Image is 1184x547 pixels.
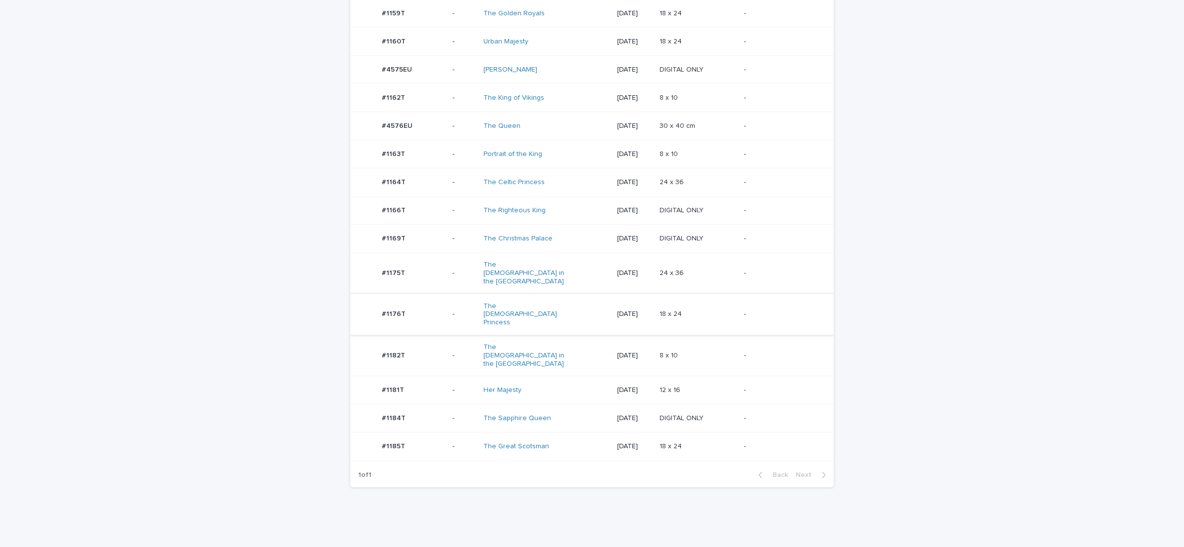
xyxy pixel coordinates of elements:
[452,150,476,158] p: -
[350,404,834,432] tr: #1184T#1184T -The Sapphire Queen [DATE]DIGITAL ONLYDIGITAL ONLY -
[382,267,407,277] p: #1175T
[617,414,652,423] p: [DATE]
[452,386,476,394] p: -
[350,112,834,140] tr: #4576EU#4576EU -The Queen [DATE]30 x 40 cm30 x 40 cm -
[382,7,407,18] p: #1159T
[660,440,684,451] p: 18 x 24
[617,66,652,74] p: [DATE]
[660,92,680,102] p: 8 x 10
[744,206,818,215] p: -
[382,92,407,102] p: #1162T
[483,302,566,327] a: The [DEMOGRAPHIC_DATA] Princess
[483,414,551,423] a: The Sapphire Queen
[483,66,537,74] a: [PERSON_NAME]
[382,148,407,158] p: #1163T
[796,471,817,478] span: Next
[350,140,834,168] tr: #1163T#1163T -Portrait of the King [DATE]8 x 108 x 10 -
[483,150,542,158] a: Portrait of the King
[382,204,407,215] p: #1166T
[660,308,684,318] p: 18 x 24
[744,122,818,130] p: -
[350,463,379,487] p: 1 of 1
[483,386,521,394] a: Her Majesty
[660,120,697,130] p: 30 x 40 cm
[660,204,705,215] p: DIGITAL ONLY
[483,206,546,215] a: The Righteous King
[350,432,834,461] tr: #1185T#1185T -The Great Scotsman [DATE]18 x 2418 x 24 -
[744,94,818,102] p: -
[744,352,818,360] p: -
[744,310,818,318] p: -
[483,343,566,368] a: The [DEMOGRAPHIC_DATA] in the [GEOGRAPHIC_DATA]
[452,122,476,130] p: -
[617,9,652,18] p: [DATE]
[452,352,476,360] p: -
[350,376,834,404] tr: #1181T#1181T -Her Majesty [DATE]12 x 1612 x 16 -
[350,335,834,376] tr: #1182T#1182T -The [DEMOGRAPHIC_DATA] in the [GEOGRAPHIC_DATA] [DATE]8 x 108 x 10 -
[483,9,545,18] a: The Golden Royals
[617,94,652,102] p: [DATE]
[617,178,652,187] p: [DATE]
[382,120,414,130] p: #4576EU
[750,470,792,479] button: Back
[483,442,549,451] a: The Great Scotsman
[350,225,834,253] tr: #1169T#1169T -The Christmas Palace [DATE]DIGITAL ONLYDIGITAL ONLY -
[660,233,705,243] p: DIGITAL ONLY
[660,36,684,46] p: 18 x 24
[483,38,528,46] a: Urban Majesty
[350,196,834,225] tr: #1166T#1166T -The Righteous King [DATE]DIGITAL ONLYDIGITAL ONLY -
[792,470,834,479] button: Next
[660,412,705,423] p: DIGITAL ONLY
[617,352,652,360] p: [DATE]
[382,384,406,394] p: #1181T
[660,148,680,158] p: 8 x 10
[350,168,834,196] tr: #1164T#1164T -The Celtic Princess [DATE]24 x 3624 x 36 -
[452,94,476,102] p: -
[382,233,407,243] p: #1169T
[744,150,818,158] p: -
[744,66,818,74] p: -
[452,269,476,277] p: -
[483,178,545,187] a: The Celtic Princess
[617,122,652,130] p: [DATE]
[617,234,652,243] p: [DATE]
[350,56,834,84] tr: #4575EU#4575EU -[PERSON_NAME] [DATE]DIGITAL ONLYDIGITAL ONLY -
[617,206,652,215] p: [DATE]
[660,384,682,394] p: 12 x 16
[744,9,818,18] p: -
[744,269,818,277] p: -
[744,414,818,423] p: -
[744,234,818,243] p: -
[382,36,407,46] p: #1160T
[382,176,407,187] p: #1164T
[452,206,476,215] p: -
[350,84,834,112] tr: #1162T#1162T -The King of Vikings [DATE]8 x 108 x 10 -
[452,9,476,18] p: -
[382,412,407,423] p: #1184T
[350,294,834,335] tr: #1176T#1176T -The [DEMOGRAPHIC_DATA] Princess [DATE]18 x 2418 x 24 -
[744,442,818,451] p: -
[617,269,652,277] p: [DATE]
[483,234,553,243] a: The Christmas Palace
[617,38,652,46] p: [DATE]
[382,440,407,451] p: #1185T
[350,28,834,56] tr: #1160T#1160T -Urban Majesty [DATE]18 x 2418 x 24 -
[350,253,834,294] tr: #1175T#1175T -The [DEMOGRAPHIC_DATA] in the [GEOGRAPHIC_DATA] [DATE]24 x 3624 x 36 -
[452,234,476,243] p: -
[617,386,652,394] p: [DATE]
[767,471,788,478] span: Back
[452,414,476,423] p: -
[617,150,652,158] p: [DATE]
[452,66,476,74] p: -
[483,122,520,130] a: The Queen
[660,350,680,360] p: 8 x 10
[660,64,705,74] p: DIGITAL ONLY
[452,442,476,451] p: -
[744,38,818,46] p: -
[483,94,544,102] a: The King of Vikings
[483,261,566,285] a: The [DEMOGRAPHIC_DATA] in the [GEOGRAPHIC_DATA]
[452,38,476,46] p: -
[617,310,652,318] p: [DATE]
[660,176,686,187] p: 24 x 36
[452,178,476,187] p: -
